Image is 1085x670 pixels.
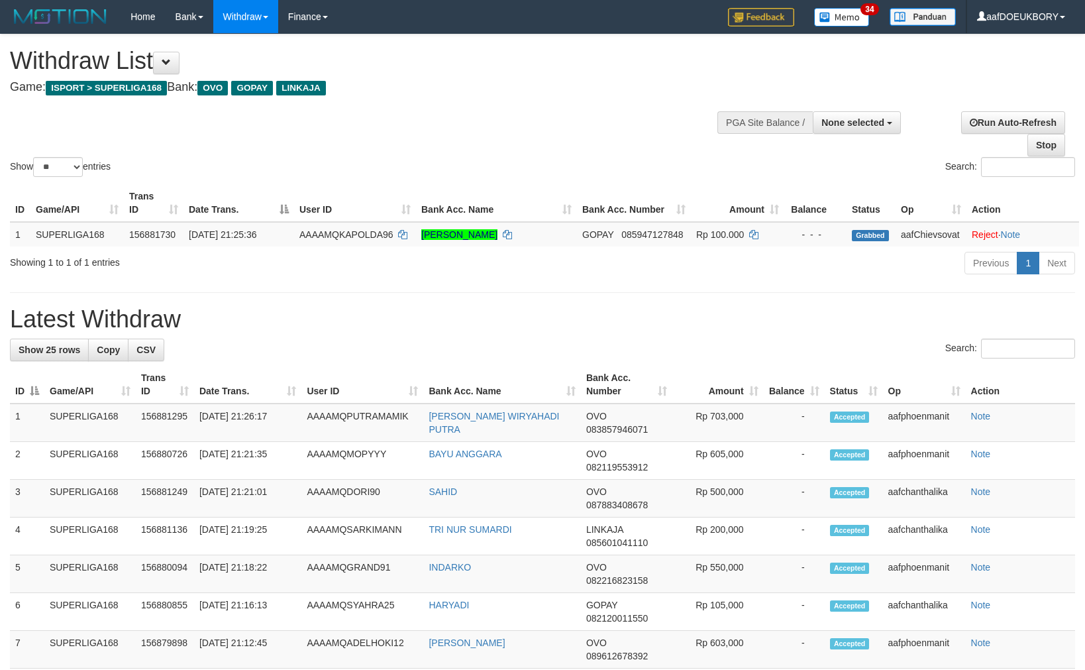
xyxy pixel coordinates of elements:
td: [DATE] 21:21:35 [194,442,302,480]
a: Reject [972,229,998,240]
span: OVO [586,449,607,459]
td: 3 [10,480,44,518]
a: 1 [1017,252,1039,274]
th: Amount: activate to sort column ascending [691,184,784,222]
a: Next [1039,252,1075,274]
span: Copy 083857946071 to clipboard [586,424,648,435]
span: CSV [136,345,156,355]
th: ID: activate to sort column descending [10,366,44,404]
td: SUPERLIGA168 [30,222,124,247]
span: Accepted [830,525,870,536]
td: AAAAMQADELHOKI12 [301,631,423,669]
a: Note [971,486,991,497]
th: Trans ID: activate to sort column ascending [136,366,194,404]
label: Search: [945,339,1075,359]
span: None selected [821,117,884,128]
h1: Withdraw List [10,48,710,74]
a: Copy [88,339,129,361]
img: panduan.png [890,8,956,26]
td: [DATE] 21:16:13 [194,593,302,631]
span: LINKAJA [586,524,623,535]
img: MOTION_logo.png [10,7,111,27]
span: Rp 100.000 [696,229,744,240]
span: Copy 085947127848 to clipboard [621,229,683,240]
span: OVO [586,411,607,421]
img: Button%20Memo.svg [814,8,870,27]
td: 1 [10,222,30,247]
td: 156880094 [136,555,194,593]
td: [DATE] 21:12:45 [194,631,302,669]
th: Op: activate to sort column ascending [883,366,966,404]
th: Bank Acc. Name: activate to sort column ascending [416,184,577,222]
span: Copy 085601041110 to clipboard [586,537,648,548]
a: Note [971,411,991,421]
td: SUPERLIGA168 [44,404,136,442]
span: GOPAY [586,600,617,610]
span: Accepted [830,600,870,612]
td: SUPERLIGA168 [44,631,136,669]
a: Note [971,638,991,648]
td: 4 [10,518,44,555]
th: Balance [784,184,847,222]
a: Note [1001,229,1021,240]
a: Note [971,524,991,535]
td: aafphoenmanit [883,631,966,669]
span: LINKAJA [276,81,326,95]
span: Show 25 rows [19,345,80,355]
span: ISPORT > SUPERLIGA168 [46,81,167,95]
td: [DATE] 21:18:22 [194,555,302,593]
td: aafphoenmanit [883,555,966,593]
div: Showing 1 to 1 of 1 entries [10,251,442,269]
td: - [764,480,825,518]
a: [PERSON_NAME] [429,638,505,648]
th: Bank Acc. Name: activate to sort column ascending [423,366,580,404]
span: Copy [97,345,120,355]
th: Action [966,184,1079,222]
a: Note [971,449,991,459]
td: SUPERLIGA168 [44,480,136,518]
span: Copy 082120011550 to clipboard [586,613,648,624]
div: PGA Site Balance / [717,111,813,134]
span: Accepted [830,449,870,461]
span: Accepted [830,563,870,574]
th: Op: activate to sort column ascending [896,184,966,222]
span: 34 [860,3,878,15]
th: User ID: activate to sort column ascending [301,366,423,404]
label: Show entries [10,157,111,177]
td: - [764,404,825,442]
td: 5 [10,555,44,593]
h4: Game: Bank: [10,81,710,94]
span: Copy 089612678392 to clipboard [586,651,648,661]
span: Accepted [830,412,870,423]
th: User ID: activate to sort column ascending [294,184,416,222]
td: aafChievsovat [896,222,966,247]
span: Copy 082216823158 to clipboard [586,575,648,586]
input: Search: [981,157,1075,177]
span: [DATE] 21:25:36 [189,229,256,240]
td: 1 [10,404,44,442]
span: Grabbed [852,230,889,241]
span: Accepted [830,638,870,649]
th: Trans ID: activate to sort column ascending [124,184,183,222]
th: Action [966,366,1075,404]
th: Bank Acc. Number: activate to sort column ascending [577,184,691,222]
th: Game/API: activate to sort column ascending [44,366,136,404]
td: - [764,631,825,669]
td: aafchanthalika [883,480,966,518]
td: SUPERLIGA168 [44,593,136,631]
td: 156881295 [136,404,194,442]
a: SAHID [429,486,457,497]
td: Rp 605,000 [672,442,764,480]
td: Rp 200,000 [672,518,764,555]
img: Feedback.jpg [728,8,794,27]
td: SUPERLIGA168 [44,442,136,480]
span: OVO [586,562,607,573]
td: AAAAMQSYAHRA25 [301,593,423,631]
a: Run Auto-Refresh [961,111,1065,134]
td: - [764,518,825,555]
td: 7 [10,631,44,669]
td: Rp 603,000 [672,631,764,669]
a: [PERSON_NAME] WIRYAHADI PUTRA [429,411,559,435]
td: 6 [10,593,44,631]
span: Accepted [830,487,870,498]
